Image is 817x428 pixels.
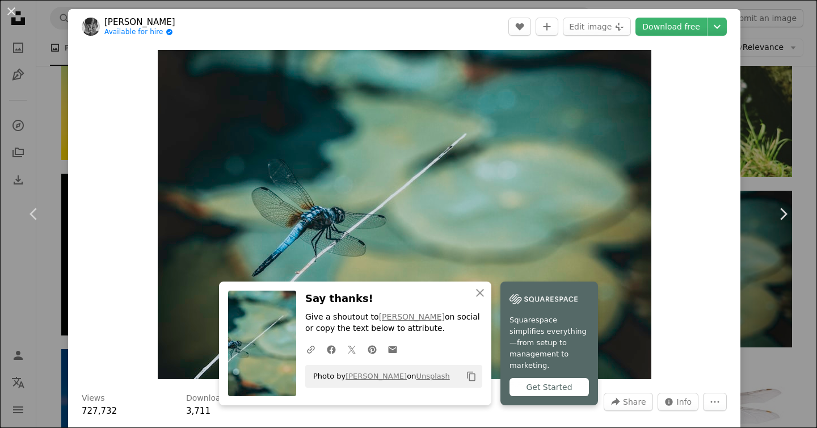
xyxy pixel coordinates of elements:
span: Share [623,393,646,410]
div: Get Started [509,378,589,396]
a: Share on Facebook [321,338,342,360]
h3: Downloads [186,393,230,404]
a: Download free [635,18,707,36]
button: Stats about this image [658,393,699,411]
a: Squarespace simplifies everything—from setup to management to marketing.Get Started [500,282,598,405]
span: Info [677,393,692,410]
img: Go to Deva Darshan's profile [82,18,100,36]
button: Like [508,18,531,36]
button: Share this image [604,393,652,411]
a: [PERSON_NAME] [104,16,175,28]
a: Share on Pinterest [362,338,382,360]
span: Squarespace simplifies everything—from setup to management to marketing. [509,314,589,371]
span: Photo by on [308,367,450,385]
span: 3,711 [186,406,210,416]
button: Choose download size [707,18,727,36]
button: Edit image [563,18,631,36]
p: Give a shoutout to on social or copy the text below to attribute. [305,312,482,334]
h3: Say thanks! [305,291,482,307]
a: Share over email [382,338,403,360]
img: blue dragonfly on stick [158,50,651,379]
a: Unsplash [416,372,449,380]
button: Zoom in on this image [158,50,651,379]
a: Next [749,160,817,268]
button: Add to Collection [536,18,558,36]
a: [PERSON_NAME] [346,372,407,380]
button: More Actions [703,393,727,411]
span: 727,732 [82,406,117,416]
a: [PERSON_NAME] [379,312,445,321]
a: Share on Twitter [342,338,362,360]
img: file-1747939142011-51e5cc87e3c9 [509,291,578,308]
button: Copy to clipboard [462,367,481,386]
a: Available for hire [104,28,175,37]
h3: Views [82,393,105,404]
